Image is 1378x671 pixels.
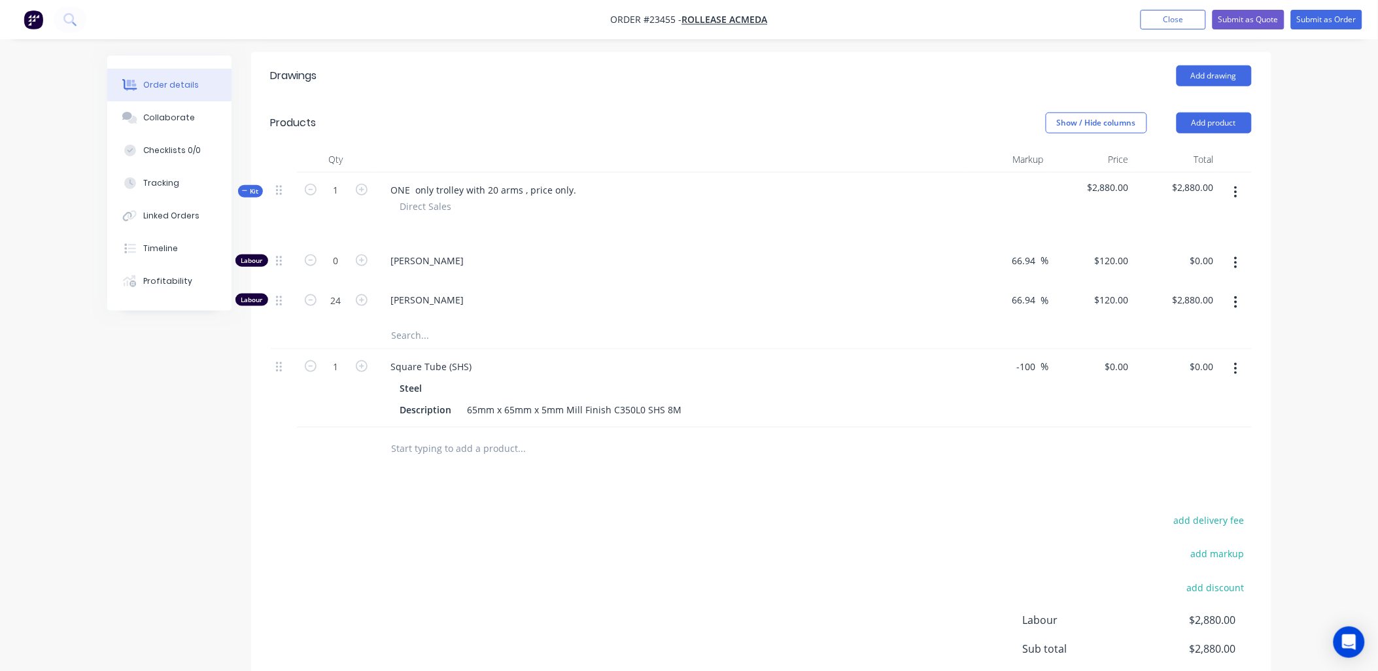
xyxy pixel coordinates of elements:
button: Show / Hide columns [1046,112,1147,133]
span: Kit [242,186,259,196]
img: Factory [24,10,43,29]
button: Close [1141,10,1206,29]
button: Tracking [107,167,232,199]
button: Add drawing [1177,65,1252,86]
input: Search... [391,322,653,349]
div: Open Intercom Messenger [1334,627,1365,658]
div: ONE only trolley with 20 arms , price only. [381,181,587,199]
div: Collaborate [143,112,195,124]
div: Description [395,400,457,419]
span: [PERSON_NAME] [391,254,959,267]
span: $2,880.00 [1139,642,1235,657]
div: Products [271,115,317,131]
button: Linked Orders [107,199,232,232]
div: Total [1134,146,1219,173]
a: Rollease Acmeda [682,14,768,26]
span: $2,880.00 [1054,181,1129,194]
span: % [1041,253,1049,268]
button: add discount [1180,579,1252,597]
div: Profitability [143,275,192,287]
button: Submit as Quote [1213,10,1284,29]
button: Checklists 0/0 [107,134,232,167]
span: $2,880.00 [1139,181,1214,194]
span: % [1041,359,1049,374]
div: Checklists 0/0 [143,145,201,156]
button: Collaborate [107,101,232,134]
span: % [1041,293,1049,308]
div: Drawings [271,68,317,84]
div: Price [1049,146,1134,173]
input: Start typing to add a product... [391,436,653,462]
div: Order details [143,79,199,91]
span: [PERSON_NAME] [391,293,959,307]
div: Timeline [143,243,178,254]
div: Tracking [143,177,179,189]
div: Linked Orders [143,210,199,222]
div: Markup [964,146,1049,173]
span: Labour [1023,613,1139,628]
div: Labour [235,294,268,306]
button: Order details [107,69,232,101]
div: Labour [235,254,268,267]
span: Order #23455 - [611,14,682,26]
button: add delivery fee [1167,512,1252,530]
div: 65mm x 65mm x 5mm Mill Finish C350L0 SHS 8M [462,400,687,419]
button: Timeline [107,232,232,265]
button: Add product [1177,112,1252,133]
div: Square Tube (SHS) [381,357,483,376]
span: Direct Sales [400,199,452,213]
span: $2,880.00 [1139,613,1235,628]
span: Sub total [1023,642,1139,657]
div: Qty [297,146,375,173]
div: Kit [238,185,263,198]
div: Steel [400,379,428,398]
button: Submit as Order [1291,10,1362,29]
button: Profitability [107,265,232,298]
button: add markup [1184,545,1252,563]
